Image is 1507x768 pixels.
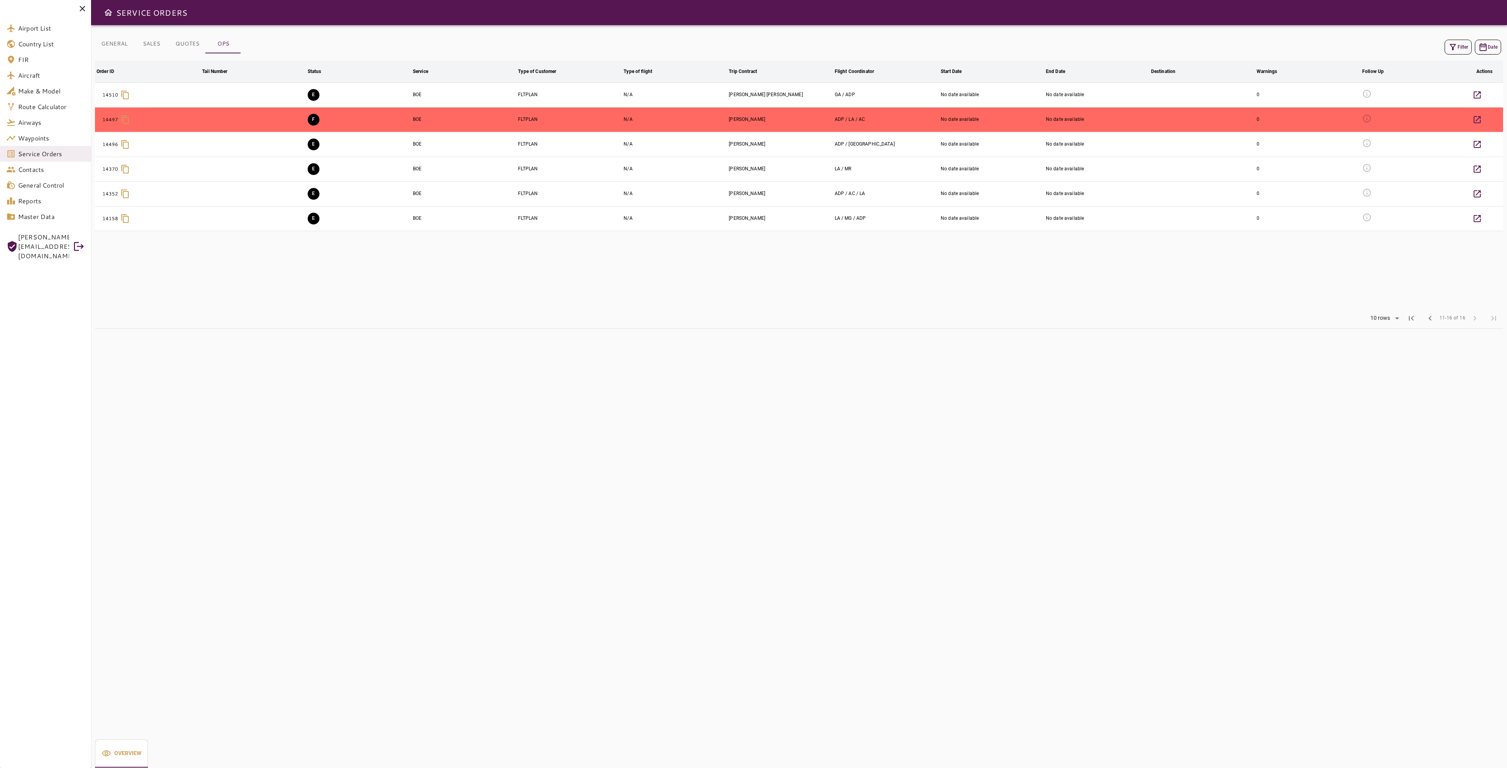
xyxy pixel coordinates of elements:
[1468,160,1487,179] button: Details
[518,67,566,76] span: Type of Customer
[95,35,241,53] div: basic tabs example
[1402,309,1421,328] span: First Page
[518,67,556,76] div: Type of Customer
[1439,314,1465,322] span: 11-16 of 16
[308,188,319,200] button: EXECUTION
[18,196,85,206] span: Reports
[97,67,124,76] span: Order ID
[1468,209,1487,228] button: Details
[727,157,833,181] td: [PERSON_NAME]
[411,206,516,231] td: BOE
[622,82,727,107] td: N/A
[1421,309,1439,328] span: Previous Page
[1445,40,1472,55] button: Filter
[411,82,516,107] td: BOE
[516,107,622,132] td: FLTPLAN
[1407,314,1416,323] span: first_page
[622,181,727,206] td: N/A
[835,166,938,172] div: LAURA ALONSO, MICHELLE RAMOS
[1475,40,1501,55] button: Date
[624,67,652,76] div: Type of flight
[939,157,1044,181] td: No date available
[1257,215,1359,222] div: 0
[516,132,622,157] td: FLTPLAN
[939,206,1044,231] td: No date available
[622,206,727,231] td: N/A
[308,139,319,150] button: EXECUTION
[1484,309,1503,328] span: Last Page
[835,91,938,98] div: GERARDO ARGUIJO, ADRIANA DEL POZO
[624,67,662,76] span: Type of flight
[939,82,1044,107] td: No date available
[1368,315,1392,321] div: 10 rows
[1257,67,1277,76] div: Warnings
[516,157,622,181] td: FLTPLAN
[727,206,833,231] td: [PERSON_NAME]
[116,6,187,19] h6: SERVICE ORDERS
[727,132,833,157] td: [PERSON_NAME]
[18,86,85,96] span: Make & Model
[1465,309,1484,328] span: Next Page
[941,67,961,76] div: Start Date
[1468,135,1487,154] button: Details
[1046,67,1075,76] span: End Date
[18,71,85,80] span: Aircraft
[95,739,148,768] button: Overview
[102,215,119,222] p: 14158
[18,133,85,143] span: Waypoints
[727,82,833,107] td: [PERSON_NAME] [PERSON_NAME]
[308,67,321,76] div: Status
[1257,67,1287,76] span: Warnings
[102,91,119,99] p: 14510
[18,39,85,49] span: Country List
[1257,116,1359,123] div: 0
[1365,312,1402,324] div: 10 rows
[308,89,319,101] button: EXECUTION
[622,132,727,157] td: N/A
[835,67,884,76] span: Flight Coordinator
[1151,67,1186,76] span: Destination
[516,206,622,231] td: FLTPLAN
[939,132,1044,157] td: No date available
[1257,141,1359,148] div: 0
[413,67,428,76] div: Service
[941,67,972,76] span: Start Date
[18,165,85,174] span: Contacts
[100,5,116,20] button: Open drawer
[18,118,85,127] span: Airways
[1425,314,1435,323] span: chevron_left
[95,739,148,768] div: basic tabs example
[835,141,938,148] div: ADRIANA DEL POZO, GERARDO ARGUIJO
[102,190,119,197] p: 14352
[134,35,169,53] button: SALES
[1044,132,1149,157] td: No date available
[18,181,85,190] span: General Control
[1257,190,1359,197] div: 0
[1362,67,1384,76] div: Follow Up
[102,166,119,173] p: 14370
[18,24,85,33] span: Airport List
[1468,86,1487,104] button: Details
[729,67,767,76] span: Trip Contract
[18,102,85,111] span: Route Calculator
[516,82,622,107] td: FLTPLAN
[1044,181,1149,206] td: No date available
[622,107,727,132] td: N/A
[202,67,227,76] div: Tail Number
[18,232,69,261] span: [PERSON_NAME][EMAIL_ADDRESS][DOMAIN_NAME]
[835,215,938,222] div: LAURA ALONSO, MARISELA GONZALEZ, ADRIANA DEL POZO
[939,181,1044,206] td: No date available
[95,35,134,53] button: GENERAL
[411,107,516,132] td: BOE
[835,67,874,76] div: Flight Coordinator
[102,141,119,148] p: 14496
[622,157,727,181] td: N/A
[411,132,516,157] td: BOE
[18,149,85,159] span: Service Orders
[939,107,1044,132] td: No date available
[835,116,938,123] div: ADRIANA DEL POZO, LAURA ALONSO, ALFREDO CABRERA
[413,67,438,76] span: Service
[102,116,119,123] p: 14497
[169,35,206,53] button: QUOTES
[97,67,114,76] div: Order ID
